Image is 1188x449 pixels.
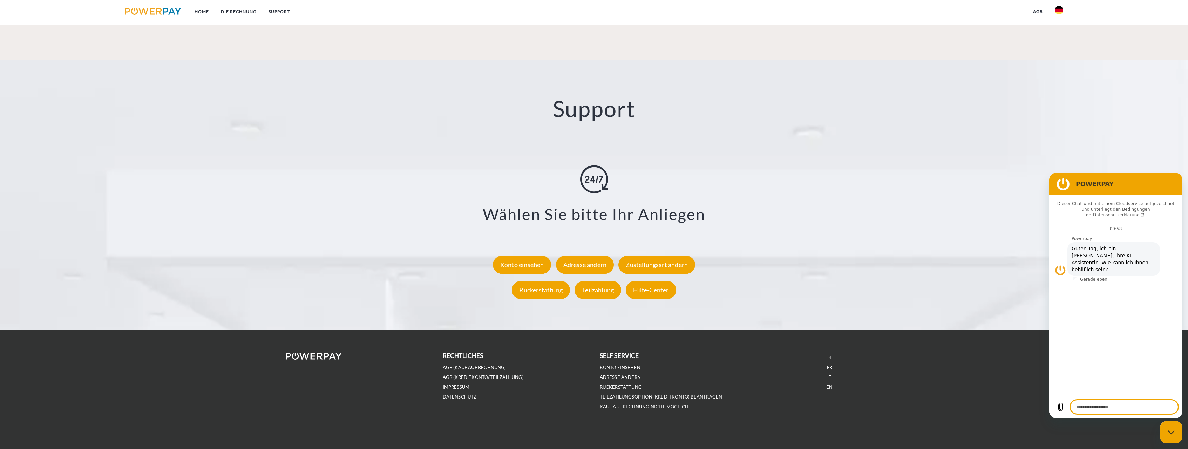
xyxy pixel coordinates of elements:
a: Konto einsehen [600,365,641,370]
a: FR [827,365,832,370]
div: Konto einsehen [493,256,551,274]
a: Teilzahlungsoption (KREDITKONTO) beantragen [600,394,722,400]
a: Teilzahlung [573,286,623,294]
a: DIE RECHNUNG [215,5,263,18]
b: self service [600,352,639,359]
a: SUPPORT [263,5,296,18]
h3: Wählen Sie bitte Ihr Anliegen [68,205,1120,224]
h2: Support [59,95,1128,123]
a: Rückerstattung [600,384,642,390]
a: IT [827,374,831,380]
a: Hilfe-Center [624,286,678,294]
img: de [1055,6,1063,14]
a: DATENSCHUTZ [443,394,477,400]
a: agb [1027,5,1049,18]
a: Adresse ändern [554,261,616,268]
div: Zustellungsart ändern [618,256,695,274]
div: Teilzahlung [575,281,621,299]
iframe: Schaltfläche zum Öffnen des Messaging-Fensters; Konversation läuft [1160,421,1182,443]
div: Hilfe-Center [626,281,676,299]
a: Kauf auf Rechnung nicht möglich [600,404,689,410]
b: rechtliches [443,352,483,359]
a: EN [826,384,833,390]
iframe: Messaging-Fenster [1049,173,1182,418]
a: Konto einsehen [491,261,553,268]
a: Rückerstattung [510,286,572,294]
a: AGB (Kauf auf Rechnung) [443,365,506,370]
a: IMPRESSUM [443,384,470,390]
a: DE [826,355,833,361]
div: Rückerstattung [512,281,570,299]
a: Home [189,5,215,18]
a: Adresse ändern [600,374,641,380]
img: logo-powerpay.svg [125,8,181,15]
img: logo-powerpay-white.svg [286,353,342,360]
a: Zustellungsart ändern [617,261,697,268]
div: Adresse ändern [556,256,614,274]
img: online-shopping.svg [580,165,608,193]
a: AGB (Kreditkonto/Teilzahlung) [443,374,524,380]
